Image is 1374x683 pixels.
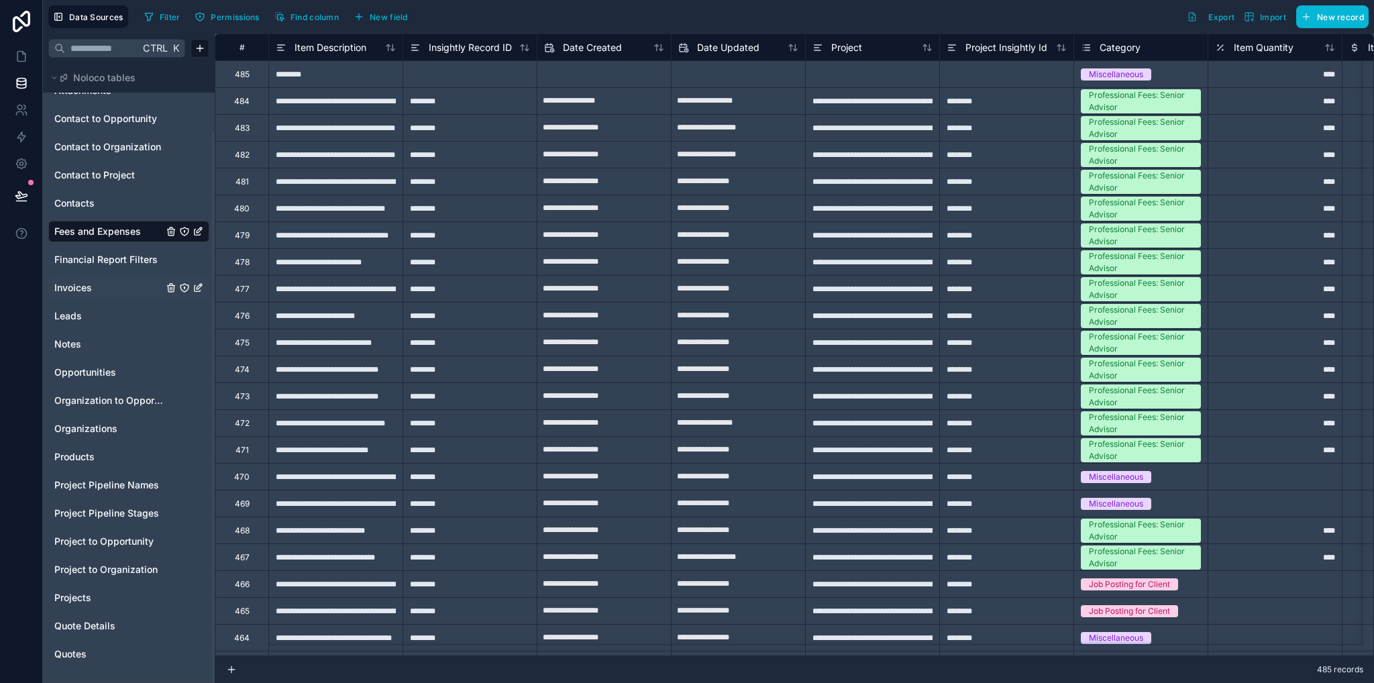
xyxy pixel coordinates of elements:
[142,40,169,56] span: Ctrl
[1089,498,1143,510] div: Miscellaneous
[54,507,159,520] span: Project Pipeline Stages
[1089,331,1193,355] div: Professional Fees: Senior Advisor
[48,221,209,242] div: Fees and Expenses
[54,197,95,210] span: Contacts
[1089,519,1193,543] div: Professional Fees: Senior Advisor
[48,390,209,411] div: Organization to Opportunity
[1089,605,1170,617] div: Job Posting for Client
[54,112,163,125] a: Contact to Opportunity
[160,12,180,22] span: Filter
[1089,197,1193,221] div: Professional Fees: Senior Advisor
[54,394,163,407] span: Organization to Opportunity
[54,563,158,576] span: Project to Organization
[235,257,250,268] div: 478
[190,7,269,27] a: Permissions
[54,591,163,605] a: Projects
[54,309,82,323] span: Leads
[1089,578,1170,590] div: Job Posting for Client
[1089,277,1193,301] div: Professional Fees: Senior Advisor
[48,503,209,524] div: Project Pipeline Stages
[54,337,81,351] span: Notes
[234,96,250,107] div: 484
[1089,545,1193,570] div: Professional Fees: Senior Advisor
[54,168,135,182] span: Contact to Project
[1089,170,1193,194] div: Professional Fees: Senior Advisor
[1239,5,1291,28] button: Import
[54,366,163,379] a: Opportunities
[235,176,249,187] div: 481
[54,281,92,295] span: Invoices
[1317,664,1363,675] span: 485 records
[48,333,209,355] div: Notes
[349,7,413,27] button: New field
[48,68,201,87] button: Noloco tables
[1089,143,1193,167] div: Professional Fees: Senior Advisor
[48,615,209,637] div: Quote Details
[54,507,163,520] a: Project Pipeline Stages
[235,123,250,134] div: 483
[54,225,163,238] a: Fees and Expenses
[54,647,87,661] span: Quotes
[54,140,161,154] span: Contact to Organization
[54,591,91,605] span: Projects
[235,337,250,348] div: 475
[48,277,209,299] div: Invoices
[1100,41,1141,54] span: Category
[48,108,209,129] div: Contact to Opportunity
[54,168,163,182] a: Contact to Project
[1296,5,1369,28] button: New record
[54,478,159,492] span: Project Pipeline Names
[965,41,1047,54] span: Project Insightly Id
[1089,632,1143,644] div: Miscellaneous
[1089,384,1193,409] div: Professional Fees: Senior Advisor
[48,559,209,580] div: Project to Organization
[54,619,163,633] a: Quote Details
[295,41,366,54] span: Item Description
[1089,471,1143,483] div: Miscellaneous
[48,418,209,439] div: Organizations
[831,41,862,54] span: Project
[54,422,117,435] span: Organizations
[48,305,209,327] div: Leads
[54,140,163,154] a: Contact to Organization
[54,112,157,125] span: Contact to Opportunity
[290,12,339,22] span: Find column
[54,535,163,548] a: Project to Opportunity
[235,150,250,160] div: 482
[54,619,115,633] span: Quote Details
[1317,12,1364,22] span: New record
[234,633,250,643] div: 464
[54,281,163,295] a: Invoices
[234,203,250,214] div: 480
[235,445,249,456] div: 471
[48,643,209,665] div: Quotes
[225,42,258,52] div: #
[54,450,163,464] a: Products
[270,7,343,27] button: Find column
[54,535,154,548] span: Project to Opportunity
[235,69,250,80] div: 485
[171,44,180,53] span: K
[235,230,250,241] div: 479
[235,364,250,375] div: 474
[54,563,163,576] a: Project to Organization
[1089,223,1193,248] div: Professional Fees: Senior Advisor
[54,337,163,351] a: Notes
[54,478,163,492] a: Project Pipeline Names
[235,552,250,563] div: 467
[48,446,209,468] div: Products
[1089,438,1193,462] div: Professional Fees: Senior Advisor
[48,193,209,214] div: Contacts
[1089,89,1193,113] div: Professional Fees: Senior Advisor
[235,391,250,402] div: 473
[563,41,622,54] span: Date Created
[54,450,95,464] span: Products
[54,225,141,238] span: Fees and Expenses
[235,606,250,617] div: 465
[1089,250,1193,274] div: Professional Fees: Senior Advisor
[48,474,209,496] div: Project Pipeline Names
[235,525,250,536] div: 468
[54,253,158,266] span: Financial Report Filters
[48,531,209,552] div: Project to Opportunity
[1234,41,1293,54] span: Item Quantity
